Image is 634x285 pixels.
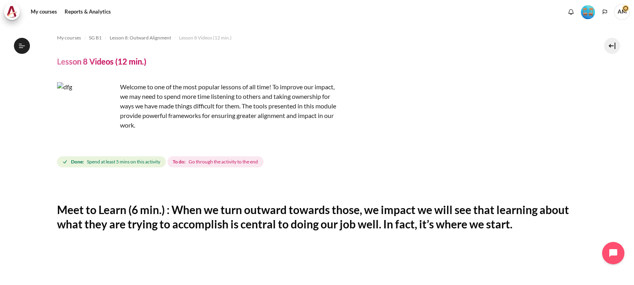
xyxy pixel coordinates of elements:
h4: Lesson 8 Videos (12 min.) [57,56,146,67]
a: My courses [28,4,60,20]
a: Lesson 8: Outward Alignment [110,33,171,43]
span: Lesson 8 Videos (12 min.) [179,34,232,41]
img: dfg [57,82,117,142]
span: SG B1 [89,34,102,41]
img: Level #4 [581,5,595,19]
a: User menu [614,4,630,20]
span: My courses [57,34,81,41]
a: Level #4 [578,4,598,19]
span: Lesson 8: Outward Alignment [110,34,171,41]
span: Spend at least 5 mins on this activity [87,158,160,165]
img: Architeck [6,6,18,18]
a: Reports & Analytics [62,4,114,20]
button: Languages [599,6,611,18]
a: My courses [57,33,81,43]
p: Welcome to one of the most popular lessons of all time! To improve our impact, we may need to spe... [57,82,336,130]
div: Completion requirements for Lesson 8 Videos (12 min.) [57,155,265,169]
a: Lesson 8 Videos (12 min.) [179,33,232,43]
a: Architeck Architeck [4,4,24,20]
span: AM [614,4,630,20]
h2: Meet to Learn (6 min.) : When we turn outward towards those, we impact we will see that learning ... [57,202,577,232]
div: Show notification window with no new notifications [565,6,577,18]
nav: Navigation bar [57,31,577,44]
strong: Done: [71,158,84,165]
a: SG B1 [89,33,102,43]
strong: To do: [173,158,185,165]
span: Go through the activity to the end [189,158,258,165]
div: Level #4 [581,4,595,19]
